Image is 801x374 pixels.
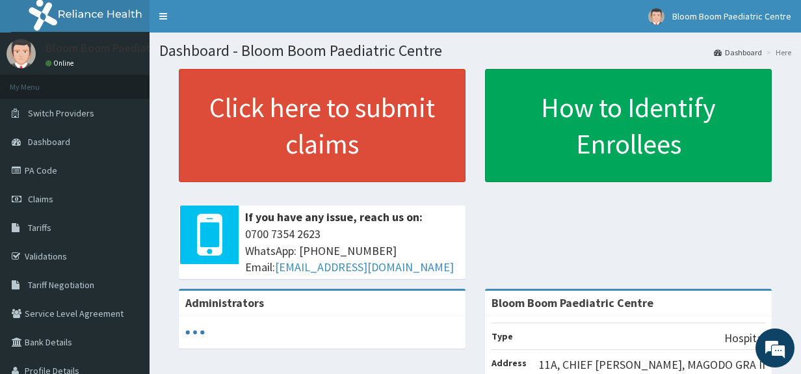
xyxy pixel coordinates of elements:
svg: audio-loading [185,323,205,342]
a: How to Identify Enrollees [485,69,772,182]
b: If you have any issue, reach us on: [245,209,423,224]
a: [EMAIL_ADDRESS][DOMAIN_NAME] [275,260,454,274]
span: Bloom Boom Paediatric Centre [672,10,791,22]
span: Switch Providers [28,107,94,119]
b: Address [492,357,527,369]
img: User Image [7,39,36,68]
span: Tariff Negotiation [28,279,94,291]
a: Online [46,59,77,68]
h1: Dashboard - Bloom Boom Paediatric Centre [159,42,791,59]
p: Bloom Boom Paediatric Centre [46,42,201,54]
p: Hospital [724,330,765,347]
span: 0700 7354 2623 WhatsApp: [PHONE_NUMBER] Email: [245,226,459,276]
p: 11A, CHIEF [PERSON_NAME], MAGODO GRA II [539,356,765,373]
a: Dashboard [714,47,762,58]
span: Dashboard [28,136,70,148]
b: Type [492,330,513,342]
strong: Bloom Boom Paediatric Centre [492,295,653,310]
span: Claims [28,193,53,205]
span: Tariffs [28,222,51,234]
li: Here [763,47,791,58]
b: Administrators [185,295,264,310]
img: User Image [648,8,664,25]
a: Click here to submit claims [179,69,466,182]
